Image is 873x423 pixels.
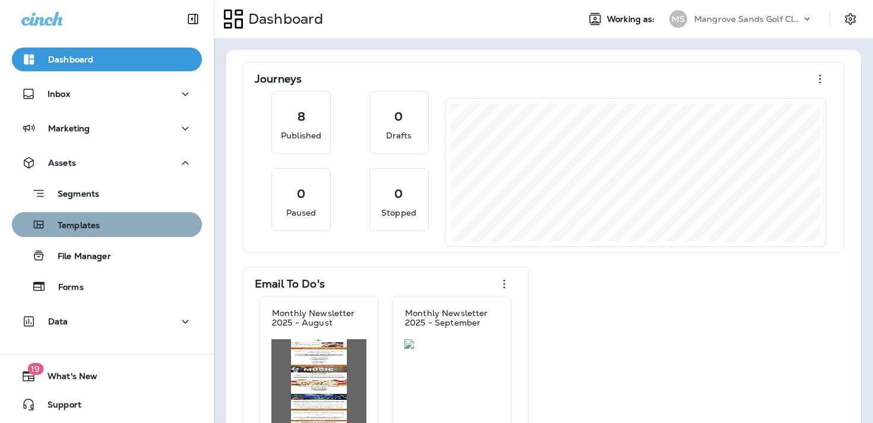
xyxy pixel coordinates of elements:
[48,317,68,326] p: Data
[255,278,325,290] p: Email To Do's
[48,158,76,168] p: Assets
[298,111,305,122] p: 8
[694,14,801,24] p: Mangrove Sands Golf Club
[840,8,861,30] button: Settings
[36,371,97,386] span: What's New
[12,212,202,237] button: Templates
[297,188,305,200] p: 0
[286,207,317,219] p: Paused
[12,310,202,333] button: Data
[12,82,202,106] button: Inbox
[27,363,43,375] span: 19
[255,73,302,85] p: Journeys
[281,130,321,141] p: Published
[12,116,202,140] button: Marketing
[46,220,100,232] p: Templates
[12,364,202,388] button: 19What's New
[243,10,323,28] p: Dashboard
[48,89,70,99] p: Inbox
[12,243,202,268] button: File Manager
[669,10,687,28] div: MS
[405,308,499,327] p: Monthly Newsletter 2025 - September
[381,207,416,219] p: Stopped
[394,111,403,122] p: 0
[607,14,657,24] span: Working as:
[12,274,202,299] button: Forms
[36,400,81,414] span: Support
[48,55,93,64] p: Dashboard
[46,251,111,263] p: File Manager
[272,308,366,327] p: Monthly Newsletter 2025 - August
[46,189,99,201] p: Segments
[394,188,403,200] p: 0
[12,181,202,206] button: Segments
[12,151,202,175] button: Assets
[12,48,202,71] button: Dashboard
[12,393,202,416] button: Support
[48,124,90,133] p: Marketing
[386,130,412,141] p: Drafts
[176,7,210,31] button: Collapse Sidebar
[404,339,499,349] img: d5a5824f-8eee-455f-8db3-583a4ba99f2f.jpg
[46,282,84,293] p: Forms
